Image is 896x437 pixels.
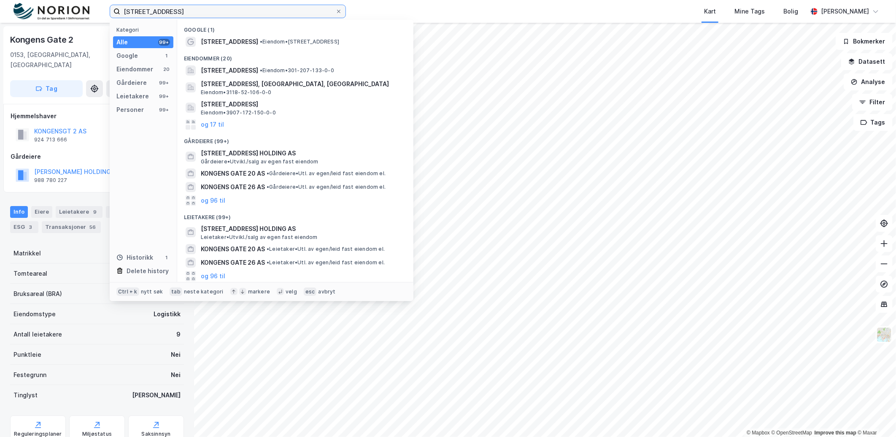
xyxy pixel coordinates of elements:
div: 924 713 666 [34,136,67,143]
button: og 17 til [201,119,224,130]
div: 988 780 227 [34,177,67,184]
span: KONGENS GATE 26 AS [201,182,265,192]
button: og 96 til [201,195,225,206]
button: Bokmerker [836,33,893,50]
span: [STREET_ADDRESS] [201,65,258,76]
div: Google [116,51,138,61]
div: Kontrollprogram for chat [854,396,896,437]
div: 3 [27,223,35,231]
div: tab [170,288,182,296]
div: Festegrunn [13,370,46,380]
span: Eiendom • [STREET_ADDRESS] [260,38,339,45]
div: 56 [88,223,97,231]
button: Tags [853,114,893,131]
span: Gårdeiere • Utl. av egen/leid fast eiendom el. [267,170,386,177]
div: Transaksjoner [42,221,101,233]
div: Datasett [106,206,148,218]
div: Eiendommer [116,64,153,74]
button: Datasett [841,53,893,70]
span: KONGENS GATE 20 AS [201,168,265,179]
div: Nei [171,370,181,380]
div: nytt søk [141,288,163,295]
input: Søk på adresse, matrikkel, gårdeiere, leietakere eller personer [120,5,335,18]
div: velg [286,288,297,295]
div: 9 [176,329,181,339]
div: Delete history [127,266,169,276]
span: Leietaker • Utl. av egen/leid fast eiendom el. [267,246,385,252]
span: [STREET_ADDRESS] [201,99,403,109]
div: Punktleie [13,350,41,360]
span: Leietaker • Utl. av egen/leid fast eiendom el. [267,259,385,266]
a: Mapbox [747,430,770,436]
div: 1 [163,254,170,261]
div: Bruksareal (BRA) [13,289,62,299]
a: Improve this map [815,430,856,436]
div: 99+ [158,93,170,100]
div: Mine Tags [734,6,765,16]
button: Filter [852,94,893,111]
div: 0153, [GEOGRAPHIC_DATA], [GEOGRAPHIC_DATA] [10,50,116,70]
span: • [267,246,269,252]
img: norion-logo.80e7a08dc31c2e691866.png [13,3,89,20]
div: Google (1) [177,20,413,35]
div: Nei [171,350,181,360]
div: 99+ [158,106,170,113]
div: Bolig [783,6,798,16]
span: [STREET_ADDRESS] HOLDING AS [201,224,403,234]
button: Analyse [844,73,893,90]
div: 99+ [158,79,170,86]
span: • [260,67,262,73]
iframe: Chat Widget [854,396,896,437]
div: Tinglyst [13,390,38,400]
span: Leietaker • Utvikl./salg av egen fast eiendom [201,234,318,241]
span: • [267,259,269,266]
div: neste kategori [184,288,224,295]
div: ESG [10,221,38,233]
div: Leietakere (99+) [177,207,413,223]
div: markere [248,288,270,295]
span: [STREET_ADDRESS] HOLDING AS [201,148,403,158]
span: • [267,184,269,190]
div: [PERSON_NAME] [132,390,181,400]
div: Eiendommer (20) [177,49,413,64]
div: Gårdeiere [11,152,184,162]
div: Ctrl + k [116,288,139,296]
img: Z [876,327,892,343]
div: Leietakere [56,206,103,218]
div: 1 [163,52,170,59]
div: avbryt [318,288,335,295]
div: [PERSON_NAME] [821,6,869,16]
div: Alle [116,37,128,47]
button: og 96 til [201,271,225,281]
span: • [260,38,262,45]
div: Matrikkel [13,248,41,258]
div: Gårdeiere [116,78,147,88]
span: Gårdeiere • Utvikl./salg av egen fast eiendom [201,158,318,165]
div: Eiendomstype [13,309,56,319]
div: Historikk [116,252,153,263]
div: Logistikk [154,309,181,319]
span: [STREET_ADDRESS], [GEOGRAPHIC_DATA], [GEOGRAPHIC_DATA] [201,79,403,89]
div: Personer [116,105,144,115]
div: esc [304,288,317,296]
span: [STREET_ADDRESS] [201,37,258,47]
span: KONGENS GATE 20 AS [201,244,265,254]
span: Eiendom • 3907-172-150-0-0 [201,109,276,116]
div: Gårdeiere (99+) [177,131,413,147]
a: OpenStreetMap [772,430,812,436]
div: Antall leietakere [13,329,62,339]
div: Kart [704,6,716,16]
div: Hjemmelshaver [11,111,184,121]
div: Leietakere [116,91,149,101]
div: 99+ [158,39,170,46]
span: Eiendom • 301-207-133-0-0 [260,67,334,74]
span: Gårdeiere • Utl. av egen/leid fast eiendom el. [267,184,386,190]
div: 9 [91,208,99,216]
div: Info [10,206,28,218]
div: Kongens Gate 2 [10,33,75,46]
span: KONGENS GATE 26 AS [201,258,265,268]
div: Tomteareal [13,269,47,279]
button: Tag [10,80,83,97]
div: Eiere [31,206,52,218]
div: Kategori [116,27,173,33]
